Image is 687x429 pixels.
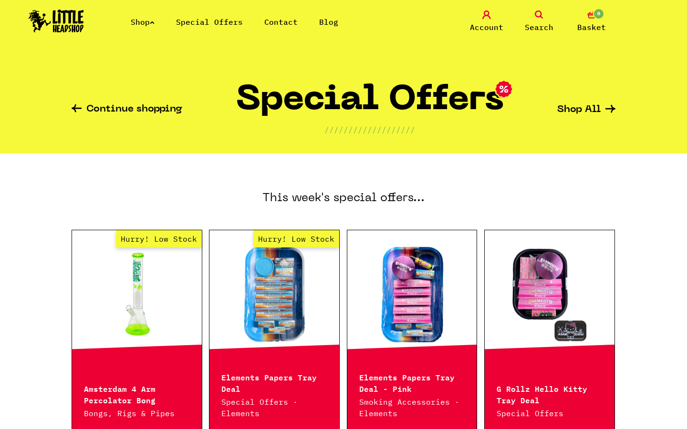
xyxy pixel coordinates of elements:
[72,247,202,342] a: Hurry! Low Stock
[577,21,606,33] span: Basket
[116,230,202,247] span: Hurry! Low Stock
[264,17,298,27] a: Contact
[72,153,615,230] h3: This week's special offers...
[324,124,415,135] p: ///////////////////
[359,371,465,394] p: Elements Papers Tray Deal - Pink
[29,10,84,32] img: Little Head Shop Logo
[359,396,465,419] p: Smoking Accessories · Elements
[84,382,190,405] p: Amsterdam 4 Arm Percolator Bong
[84,408,190,419] p: Bongs, Rigs & Pipes
[253,230,339,247] span: Hurry! Low Stock
[497,408,603,419] p: Special Offers
[209,247,339,342] a: Hurry! Low Stock
[568,10,615,33] a: 0 Basket
[515,10,563,33] a: Search
[236,84,504,124] h1: Special Offers
[470,21,503,33] span: Account
[131,17,155,27] a: Shop
[593,8,604,20] span: 0
[557,105,615,115] a: Shop All
[176,17,243,27] a: Special Offers
[497,382,603,405] p: G Rollz Hello Kitty Tray Deal
[525,21,553,33] span: Search
[221,371,327,394] p: Elements Papers Tray Deal
[72,104,182,115] a: Continue shopping
[319,17,338,27] a: Blog
[221,396,327,419] p: Special Offers · Elements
